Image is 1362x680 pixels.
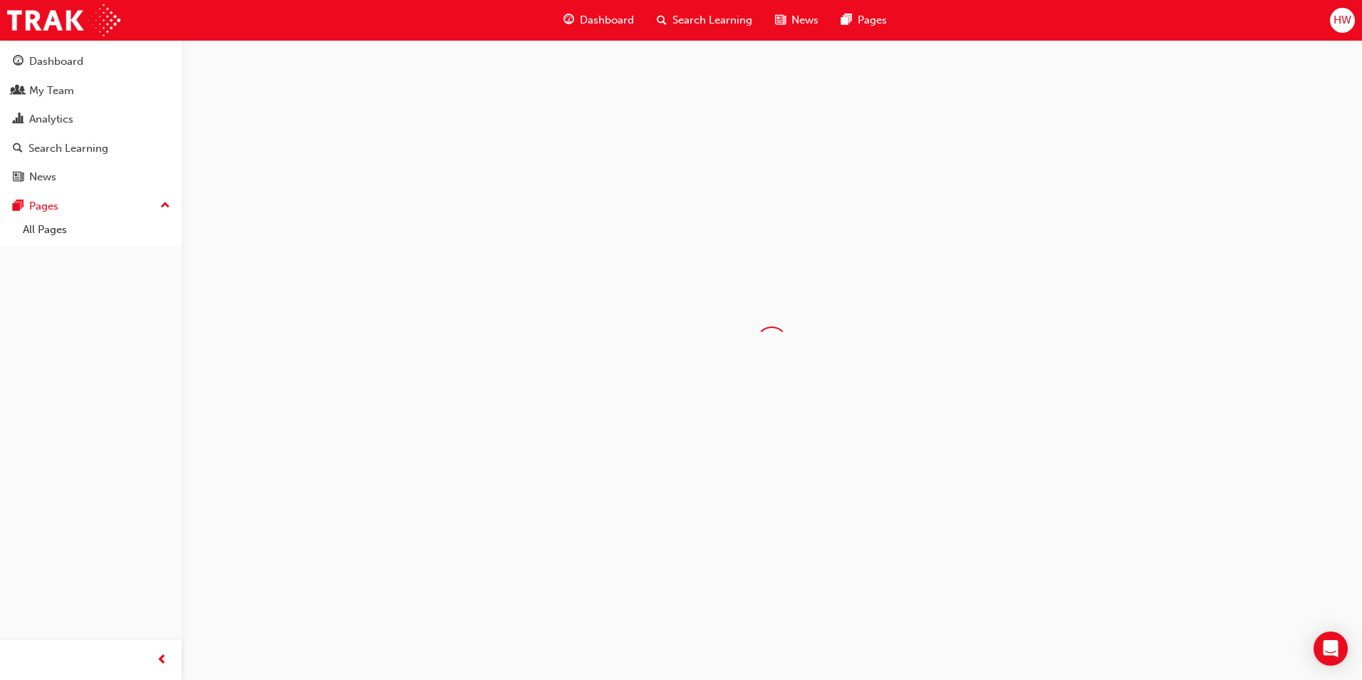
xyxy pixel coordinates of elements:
span: HW [1334,12,1351,29]
span: search-icon [13,143,23,155]
a: news-iconNews [764,6,830,35]
div: Open Intercom Messenger [1314,632,1348,666]
span: prev-icon [157,651,167,669]
span: people-icon [13,85,24,98]
a: All Pages [17,219,176,241]
a: News [6,164,176,190]
a: pages-iconPages [830,6,898,35]
div: Analytics [29,111,73,128]
div: My Team [29,83,74,99]
span: Search Learning [672,12,752,29]
span: pages-icon [13,200,24,213]
span: guage-icon [13,56,24,68]
span: Pages [858,12,887,29]
a: Analytics [6,106,176,133]
div: Search Learning [28,140,108,157]
a: search-iconSearch Learning [645,6,764,35]
button: Pages [6,193,176,220]
div: Pages [29,198,58,215]
span: news-icon [13,171,24,184]
span: guage-icon [563,11,574,29]
img: Trak [7,4,120,36]
a: Search Learning [6,135,176,162]
a: My Team [6,78,176,104]
span: News [791,12,818,29]
a: guage-iconDashboard [552,6,645,35]
span: search-icon [657,11,667,29]
button: HW [1330,8,1355,33]
span: up-icon [160,197,170,215]
span: news-icon [775,11,786,29]
span: pages-icon [841,11,852,29]
div: Dashboard [29,53,83,70]
span: chart-icon [13,113,24,126]
span: Dashboard [580,12,634,29]
a: Dashboard [6,48,176,75]
div: News [29,169,56,185]
button: DashboardMy TeamAnalyticsSearch LearningNews [6,46,176,193]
